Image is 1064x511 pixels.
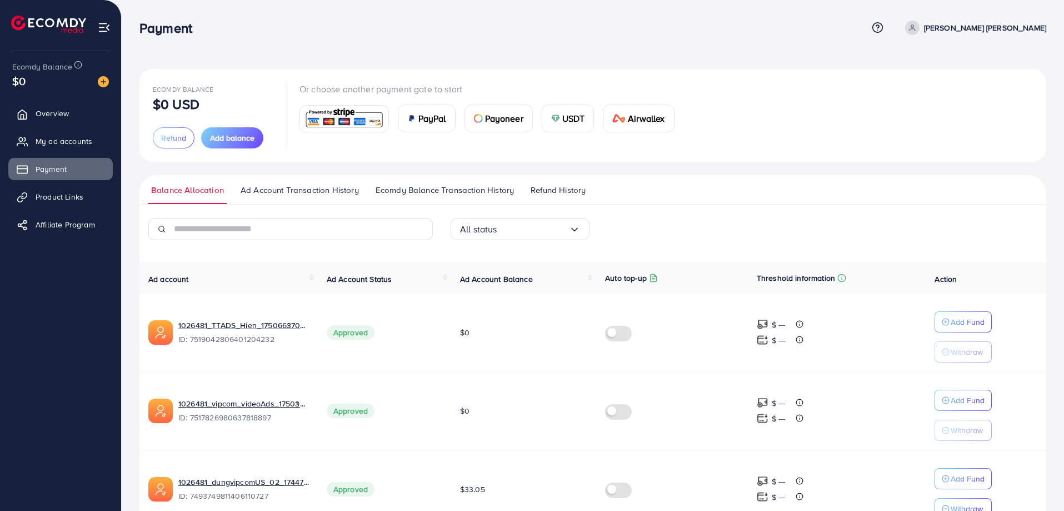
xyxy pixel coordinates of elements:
[772,412,786,425] p: $ ---
[757,491,768,503] img: top-up amount
[178,490,309,502] span: ID: 7493749811406110727
[460,327,469,338] span: $0
[562,112,585,125] span: USDT
[757,413,768,424] img: top-up amount
[628,112,665,125] span: Airwallex
[210,132,254,143] span: Add balance
[924,21,1046,34] p: [PERSON_NAME] [PERSON_NAME]
[757,319,768,330] img: top-up amount
[951,315,985,329] p: Add Fund
[148,399,173,423] img: ic-ads-acc.e4c84228.svg
[241,184,359,196] span: Ad Account Transaction History
[551,114,560,123] img: card
[460,405,469,416] span: $0
[327,325,374,340] span: Approved
[36,108,69,119] span: Overview
[8,158,113,180] a: Payment
[935,311,992,333] button: Add Fund
[757,475,768,487] img: top-up amount
[935,468,992,489] button: Add Fund
[303,107,385,131] img: card
[603,105,674,132] a: cardAirwallex
[951,394,985,407] p: Add Fund
[98,21,111,34] img: menu
[178,477,309,488] a: 1026481_dungvipcomUS_02_1744774713900
[36,136,92,147] span: My ad accounts
[757,334,768,346] img: top-up amount
[935,274,957,285] span: Action
[299,82,683,96] p: Or choose another payment gate to start
[8,186,113,208] a: Product Links
[148,477,173,502] img: ic-ads-acc.e4c84228.svg
[299,105,389,132] a: card
[612,114,626,123] img: card
[376,184,514,196] span: Ecomdy Balance Transaction History
[772,318,786,331] p: $ ---
[8,130,113,152] a: My ad accounts
[12,73,26,89] span: $0
[935,341,992,363] button: Withdraw
[605,271,647,285] p: Auto top-up
[474,114,483,123] img: card
[8,102,113,125] a: Overview
[201,127,263,148] button: Add balance
[772,334,786,347] p: $ ---
[8,214,113,236] a: Affiliate Program
[178,412,309,423] span: ID: 7517826980637818897
[36,163,67,175] span: Payment
[951,472,985,485] p: Add Fund
[98,76,109,87] img: image
[460,221,497,238] span: All status
[178,477,309,502] div: <span class='underline'>1026481_dungvipcomUS_02_1744774713900</span></br>7493749811406110727
[11,16,86,33] img: logo
[398,105,456,132] a: cardPayPal
[327,482,374,497] span: Approved
[153,85,213,94] span: Ecomdy Balance
[36,219,95,230] span: Affiliate Program
[327,404,374,418] span: Approved
[935,420,992,441] button: Withdraw
[757,271,835,285] p: Threshold information
[531,184,586,196] span: Refund History
[901,21,1046,35] a: [PERSON_NAME] [PERSON_NAME]
[161,132,186,143] span: Refund
[148,320,173,345] img: ic-ads-acc.e4c84228.svg
[178,398,309,409] a: 1026481_vipcom_videoAds_1750380509111
[542,105,595,132] a: cardUSDT
[935,390,992,411] button: Add Fund
[178,398,309,424] div: <span class='underline'>1026481_vipcom_videoAds_1750380509111</span></br>7517826980637818897
[772,490,786,504] p: $ ---
[757,397,768,409] img: top-up amount
[497,221,569,238] input: Search for option
[148,274,189,285] span: Ad account
[178,320,309,345] div: <span class='underline'>1026481_TTADS_Hien_1750663705167</span></br>7519042806401204232
[464,105,533,132] a: cardPayoneer
[153,97,199,111] p: $0 USD
[407,114,416,123] img: card
[460,274,533,285] span: Ad Account Balance
[12,61,72,72] span: Ecomdy Balance
[451,218,590,240] div: Search for option
[418,112,446,125] span: PayPal
[327,274,392,285] span: Ad Account Status
[951,345,983,359] p: Withdraw
[151,184,224,196] span: Balance Allocation
[485,112,523,125] span: Payoneer
[139,20,201,36] h3: Payment
[153,127,194,148] button: Refund
[772,475,786,488] p: $ ---
[1017,461,1056,503] iframe: Chat
[460,484,485,495] span: $33.05
[178,320,309,331] a: 1026481_TTADS_Hien_1750663705167
[772,396,786,410] p: $ ---
[36,191,83,202] span: Product Links
[951,424,983,437] p: Withdraw
[178,334,309,345] span: ID: 7519042806401204232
